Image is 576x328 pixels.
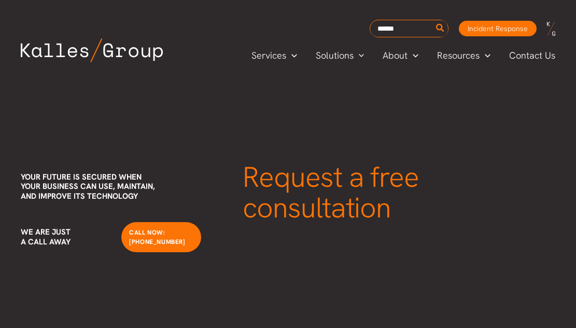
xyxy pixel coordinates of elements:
[373,48,428,63] a: AboutMenu Toggle
[428,48,500,63] a: ResourcesMenu Toggle
[437,48,480,63] span: Resources
[354,48,364,63] span: Menu Toggle
[21,227,71,247] span: We are just a call away
[316,48,354,63] span: Solutions
[251,48,286,63] span: Services
[21,172,155,202] span: Your future is secured when your business can use, maintain, and improve its technology
[242,47,566,64] nav: Primary Site Navigation
[21,38,163,62] img: Kalles Group
[306,48,374,63] a: SolutionsMenu Toggle
[480,48,490,63] span: Menu Toggle
[383,48,408,63] span: About
[509,48,555,63] span: Contact Us
[129,228,185,246] span: Call Now: [PHONE_NUMBER]
[243,158,419,227] span: Request a free consultation
[286,48,297,63] span: Menu Toggle
[242,48,306,63] a: ServicesMenu Toggle
[500,48,566,63] a: Contact Us
[121,222,201,252] a: Call Now: [PHONE_NUMBER]
[408,48,418,63] span: Menu Toggle
[434,20,447,37] button: Search
[459,21,537,36] a: Incident Response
